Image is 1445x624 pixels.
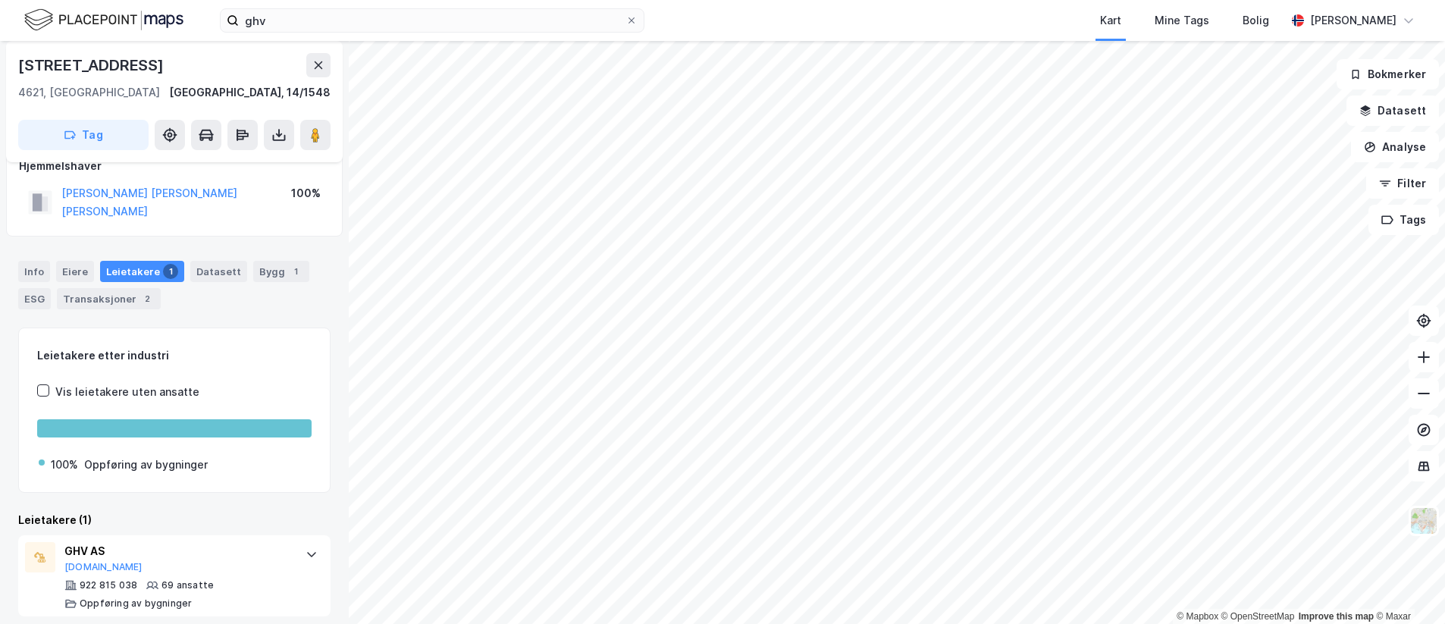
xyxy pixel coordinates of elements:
div: 100% [291,184,321,202]
button: Bokmerker [1337,59,1439,89]
div: 2 [139,291,155,306]
div: Info [18,261,50,282]
button: Analyse [1351,132,1439,162]
div: Leietakere [100,261,184,282]
div: [GEOGRAPHIC_DATA], 14/1548 [169,83,331,102]
button: Tag [18,120,149,150]
img: logo.f888ab2527a4732fd821a326f86c7f29.svg [24,7,183,33]
div: Kontrollprogram for chat [1369,551,1445,624]
div: Oppføring av bygninger [80,597,192,610]
input: Søk på adresse, matrikkel, gårdeiere, leietakere eller personer [239,9,625,32]
img: Z [1409,506,1438,535]
div: 4621, [GEOGRAPHIC_DATA] [18,83,160,102]
div: Leietakere (1) [18,511,331,529]
div: Bolig [1243,11,1269,30]
a: OpenStreetMap [1221,611,1295,622]
div: Transaksjoner [57,288,161,309]
button: Filter [1366,168,1439,199]
div: Kart [1100,11,1121,30]
iframe: Chat Widget [1369,551,1445,624]
div: 1 [163,264,178,279]
div: 1 [288,264,303,279]
div: 922 815 038 [80,579,137,591]
div: 69 ansatte [161,579,214,591]
div: Vis leietakere uten ansatte [55,383,199,401]
div: 100% [51,456,78,474]
a: Mapbox [1177,611,1218,622]
button: [DOMAIN_NAME] [64,561,143,573]
div: Leietakere etter industri [37,346,312,365]
div: GHV AS [64,542,290,560]
div: Hjemmelshaver [19,157,330,175]
div: Oppføring av bygninger [84,456,208,474]
div: Eiere [56,261,94,282]
div: Bygg [253,261,309,282]
button: Tags [1368,205,1439,235]
button: Datasett [1346,96,1439,126]
div: Datasett [190,261,247,282]
a: Improve this map [1299,611,1374,622]
div: [PERSON_NAME] [1310,11,1396,30]
div: Mine Tags [1155,11,1209,30]
div: [STREET_ADDRESS] [18,53,167,77]
div: ESG [18,288,51,309]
